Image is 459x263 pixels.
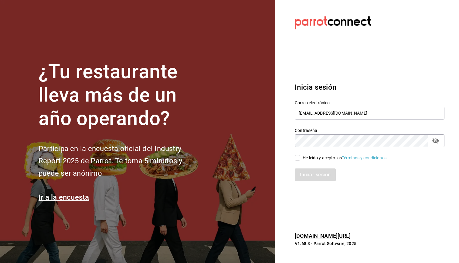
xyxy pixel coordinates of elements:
h1: ¿Tu restaurante lleva más de un año operando? [39,60,202,130]
p: V1.68.3 - Parrot Software, 2025. [295,241,444,247]
a: Términos y condiciones. [342,155,388,160]
a: Ir a la encuesta [39,193,89,202]
div: He leído y acepto los [303,155,388,161]
h3: Inicia sesión [295,82,444,93]
input: Ingresa tu correo electrónico [295,107,444,119]
a: [DOMAIN_NAME][URL] [295,233,351,239]
label: Correo electrónico [295,101,444,105]
button: passwordField [430,136,441,146]
h2: Participa en la encuesta oficial del Industry Report 2025 de Parrot. Te toma 5 minutos y puede se... [39,143,202,180]
label: Contraseña [295,128,444,133]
